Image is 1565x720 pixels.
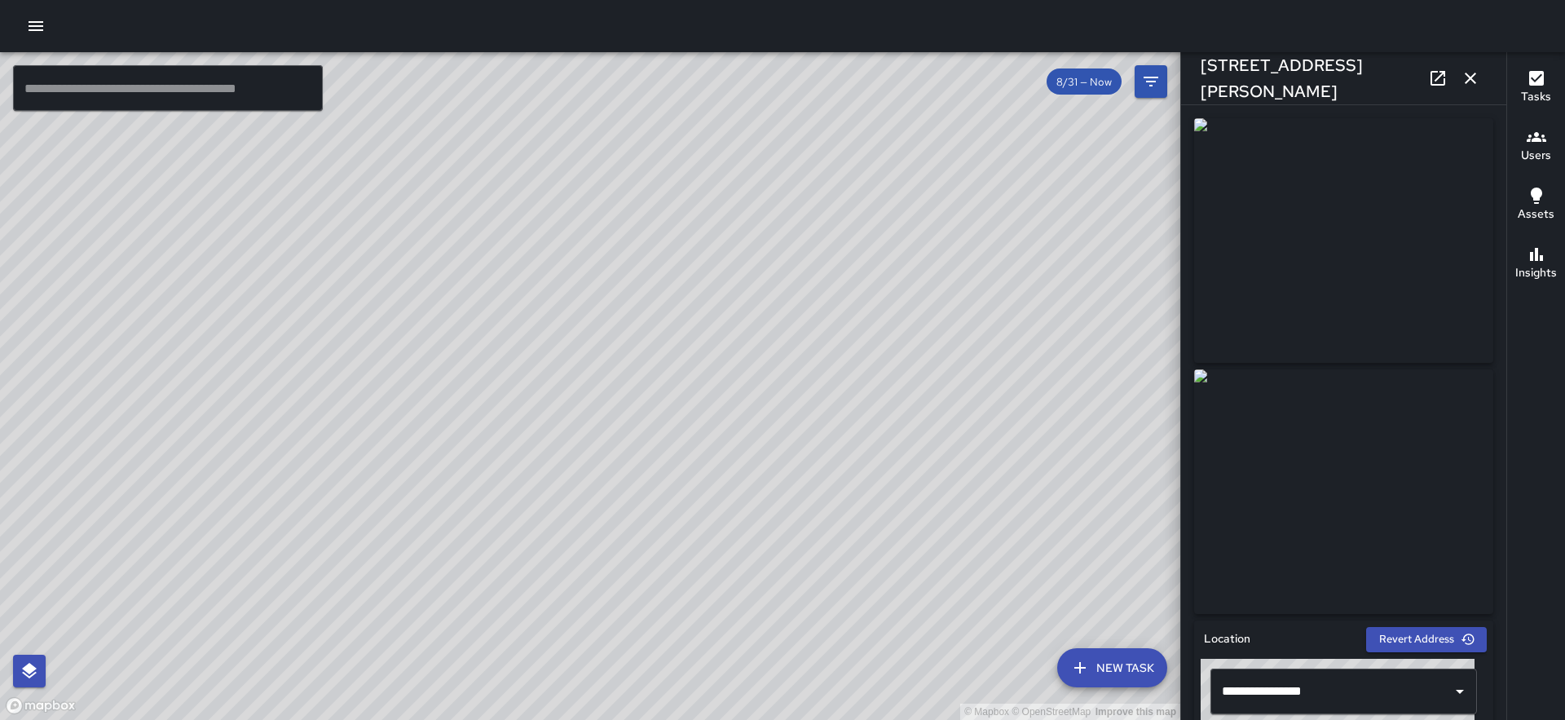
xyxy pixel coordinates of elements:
[1366,627,1487,652] button: Revert Address
[1204,630,1250,648] h6: Location
[1507,235,1565,294] button: Insights
[1507,176,1565,235] button: Assets
[1135,65,1167,98] button: Filters
[1518,205,1554,223] h6: Assets
[1194,369,1493,614] img: request_images%2F0751b610-8695-11f0-a24c-d303fccd0e24
[1194,118,1493,363] img: request_images%2F02836520-8695-11f0-a24c-d303fccd0e24
[1201,52,1422,104] h6: [STREET_ADDRESS][PERSON_NAME]
[1448,680,1471,703] button: Open
[1507,59,1565,117] button: Tasks
[1521,88,1551,106] h6: Tasks
[1521,147,1551,165] h6: Users
[1047,75,1122,89] span: 8/31 — Now
[1507,117,1565,176] button: Users
[1057,648,1167,687] button: New Task
[1515,264,1557,282] h6: Insights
